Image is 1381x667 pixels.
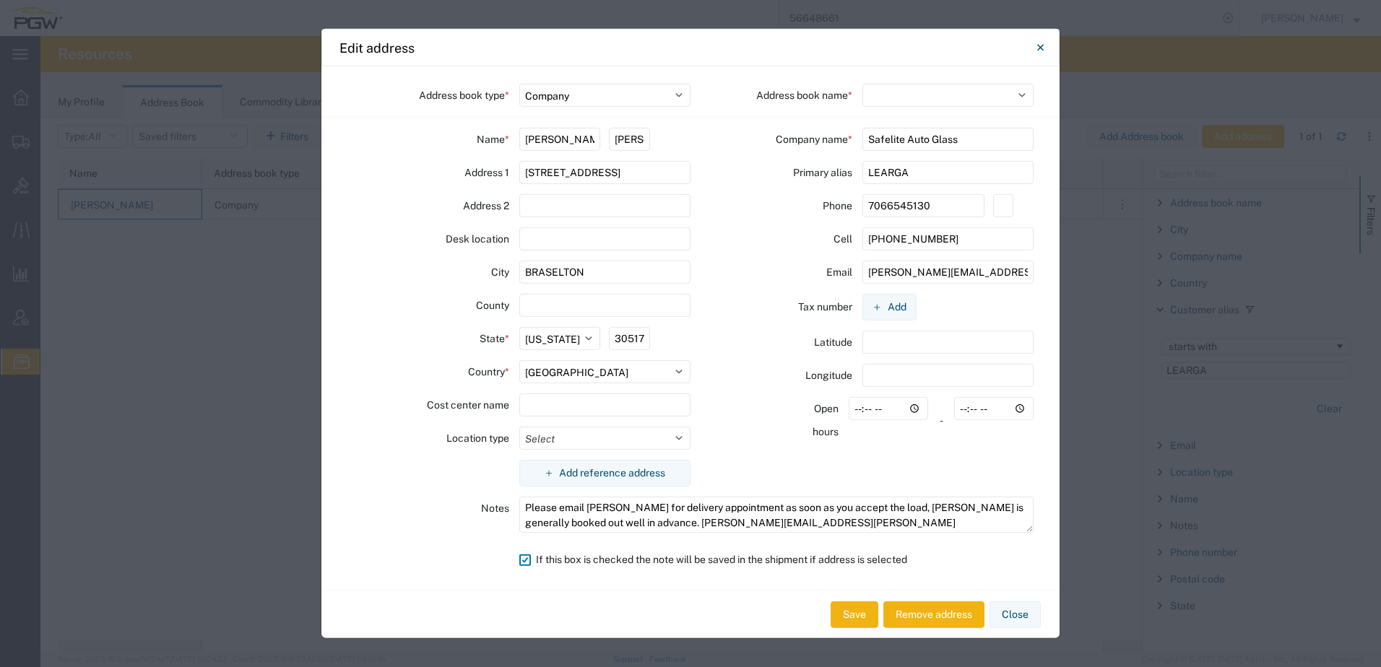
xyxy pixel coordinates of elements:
[814,331,852,354] label: Latitude
[826,261,852,284] label: Email
[491,261,509,284] label: City
[339,38,415,57] h4: Edit address
[419,84,509,107] label: Address book type
[831,601,878,628] button: Save
[883,601,984,628] button: Remove address
[609,128,649,151] input: Last
[480,327,509,350] label: State
[481,497,509,520] label: Notes
[427,393,509,417] label: Cost center name
[519,460,691,487] button: Add reference address
[446,227,509,250] label: Desk location
[756,84,852,107] label: Address book name
[519,547,1034,572] label: If this box is checked the note will be saved in the shipment if address is selected
[793,161,852,184] label: Primary alias
[805,364,852,387] label: Longitude
[862,294,917,321] button: Add
[476,294,509,317] label: County
[990,601,1041,628] button: Close
[463,194,509,217] label: Address 2
[776,128,852,151] label: Company name
[690,294,862,321] div: Tax number
[834,227,852,250] label: Cell
[823,194,852,217] label: Phone
[787,397,839,443] label: Open hours
[1026,33,1055,62] button: Close
[609,327,649,350] input: Postal code
[464,161,509,184] label: Address 1
[446,427,509,450] label: Location type
[519,128,601,151] input: First
[937,397,945,443] div: -
[468,360,509,383] label: Country
[477,128,509,151] label: Name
